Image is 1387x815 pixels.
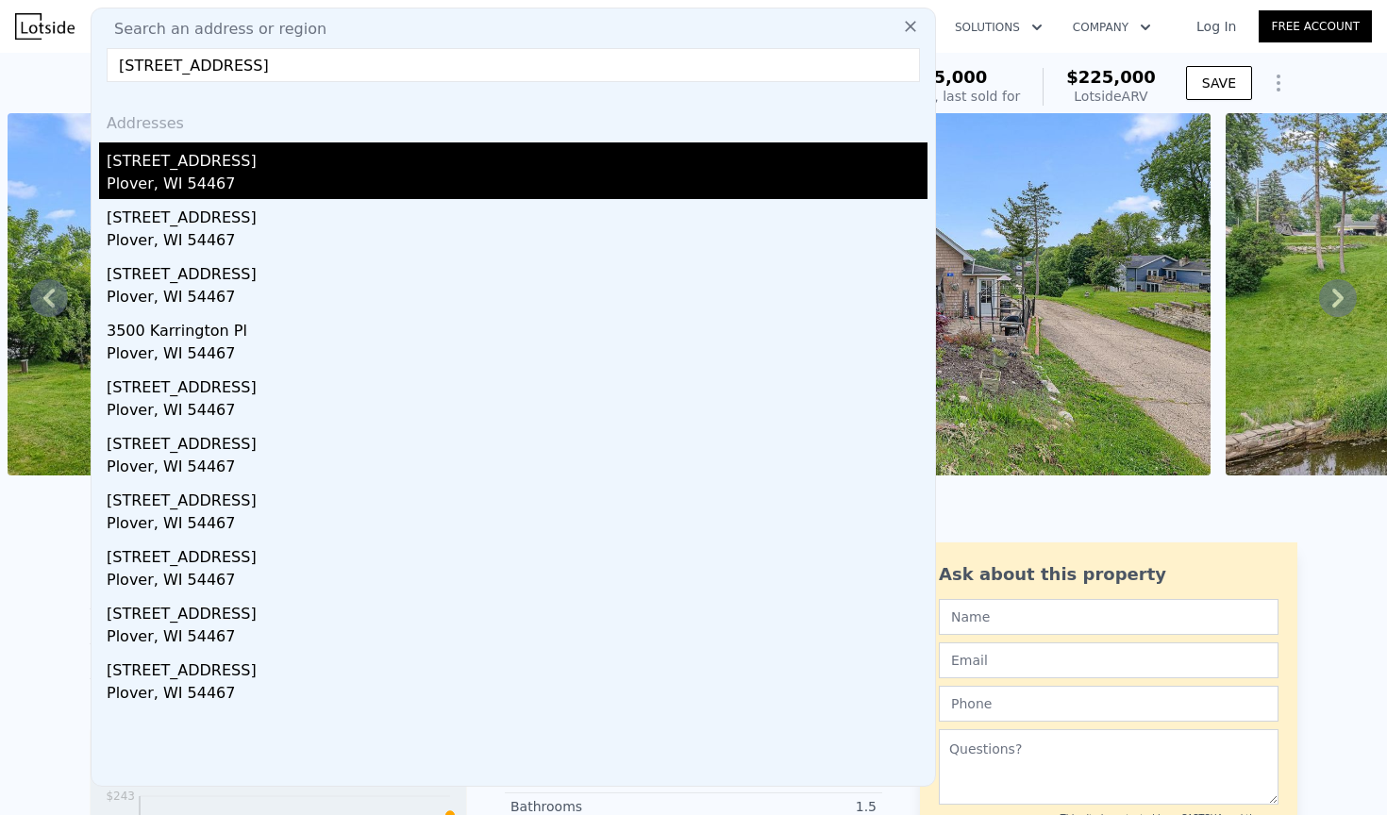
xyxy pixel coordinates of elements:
span: $225,000 [898,67,988,87]
div: Plover, WI 54467 [107,229,927,256]
div: Plover, WI 54467 [107,342,927,369]
a: Log In [1174,17,1259,36]
div: 3500 Karrington Pl [107,312,927,342]
span: $225,000 [1066,67,1156,87]
div: Lotside ARV [1066,87,1156,106]
button: Show Options [1260,64,1297,102]
div: Plover, WI 54467 [107,286,927,312]
div: Addresses [99,97,927,142]
div: [STREET_ADDRESS] [107,142,927,173]
div: [STREET_ADDRESS] [107,595,927,625]
button: SAVE [1186,66,1252,100]
div: [STREET_ADDRESS] [107,482,927,512]
div: [STREET_ADDRESS] [107,256,927,286]
button: Company [1058,10,1166,44]
div: Plover, WI 54467 [107,399,927,425]
tspan: $243 [106,790,135,803]
div: Plover, WI 54467 [107,625,927,652]
div: [STREET_ADDRESS] [107,425,927,456]
div: Plover, WI 54467 [107,456,927,482]
div: [STREET_ADDRESS] , Kekoskee , WI 53050 [90,68,441,94]
input: Phone [939,686,1278,722]
div: Plover, WI 54467 [107,682,927,708]
div: Off Market, last sold for [865,87,1020,106]
img: Lotside [15,13,75,40]
span: Search an address or region [99,18,326,41]
div: [STREET_ADDRESS] [107,369,927,399]
div: [STREET_ADDRESS] [107,652,927,682]
div: LISTING & SALE HISTORY [90,550,467,569]
div: [STREET_ADDRESS] [107,199,927,229]
button: Solutions [940,10,1058,44]
input: Name [939,599,1278,635]
div: Plover, WI 54467 [107,569,927,595]
input: Email [939,642,1278,678]
a: Free Account [1259,10,1372,42]
img: Sale: 154112226 Parcel: 99961093 [8,113,652,475]
div: [STREET_ADDRESS] [107,539,927,569]
div: Ask about this property [939,561,1278,588]
img: Sale: 154112226 Parcel: 99961093 [667,113,1212,475]
div: Plover, WI 54467 [107,173,927,199]
div: Plover, WI 54467 [107,512,927,539]
input: Enter an address, city, region, neighborhood or zip code [107,48,920,82]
